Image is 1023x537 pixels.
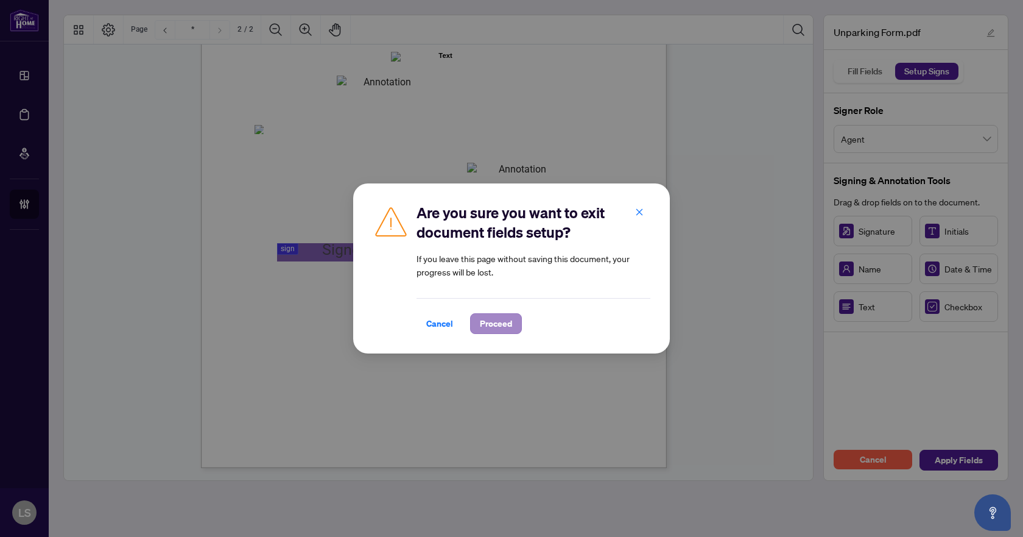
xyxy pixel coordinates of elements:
[417,252,650,279] article: If you leave this page without saving this document, your progress will be lost.
[635,208,644,216] span: close
[417,203,650,242] h2: Are you sure you want to exit document fields setup?
[480,314,512,333] span: Proceed
[470,313,522,334] button: Proceed
[426,314,453,333] span: Cancel
[417,313,463,334] button: Cancel
[974,494,1011,531] button: Open asap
